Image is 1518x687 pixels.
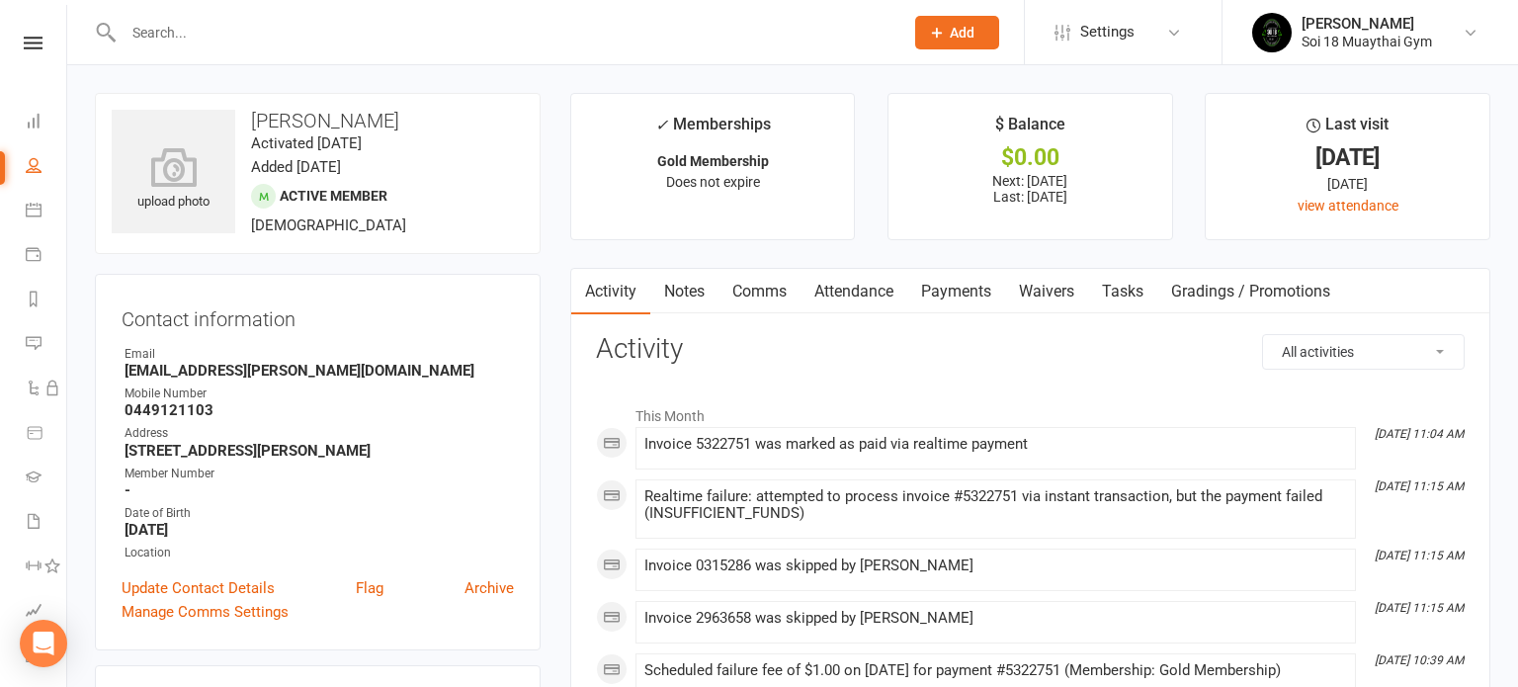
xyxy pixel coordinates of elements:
a: Payments [26,234,66,279]
a: view attendance [1298,198,1398,214]
h3: Contact information [122,301,514,330]
span: Add [950,25,974,41]
a: Gradings / Promotions [1157,269,1344,314]
h3: Activity [596,334,1465,365]
time: Added [DATE] [251,158,341,176]
strong: [EMAIL_ADDRESS][PERSON_NAME][DOMAIN_NAME] [125,362,514,380]
a: Reports [26,279,66,323]
a: Activity [571,269,650,314]
strong: Gold Membership [657,153,769,169]
a: Assessments [26,590,66,635]
li: This Month [596,395,1465,427]
a: Update Contact Details [122,576,275,600]
div: Email [125,345,514,364]
i: ✓ [655,116,668,134]
time: Activated [DATE] [251,134,362,152]
span: Does not expire [666,174,760,190]
div: Memberships [655,112,771,148]
i: [DATE] 11:04 AM [1375,427,1464,441]
strong: - [125,481,514,499]
a: Tasks [1088,269,1157,314]
strong: [STREET_ADDRESS][PERSON_NAME] [125,442,514,460]
div: Open Intercom Messenger [20,620,67,667]
div: $ Balance [995,112,1065,147]
div: Date of Birth [125,504,514,523]
i: [DATE] 10:39 AM [1375,653,1464,667]
a: Notes [650,269,718,314]
div: [DATE] [1223,147,1472,168]
strong: 0449121103 [125,401,514,419]
a: Dashboard [26,101,66,145]
strong: [DATE] [125,521,514,539]
a: Manage Comms Settings [122,600,289,624]
div: Scheduled failure fee of $1.00 on [DATE] for payment #5322751 (Membership: Gold Membership) [644,662,1347,679]
a: Comms [718,269,801,314]
div: $0.00 [906,147,1154,168]
a: Attendance [801,269,907,314]
a: People [26,145,66,190]
input: Search... [118,19,889,46]
a: Archive [464,576,514,600]
div: [DATE] [1223,173,1472,195]
a: Flag [356,576,383,600]
div: Invoice 0315286 was skipped by [PERSON_NAME] [644,558,1347,574]
div: Location [125,544,514,562]
a: Calendar [26,190,66,234]
button: Add [915,16,999,49]
a: Waivers [1005,269,1088,314]
h3: [PERSON_NAME] [112,110,524,131]
div: Realtime failure: attempted to process invoice #5322751 via instant transaction, but the payment ... [644,488,1347,522]
img: thumb_image1716960047.png [1252,13,1292,52]
span: Settings [1080,10,1135,54]
div: Invoice 2963658 was skipped by [PERSON_NAME] [644,610,1347,627]
div: Mobile Number [125,385,514,403]
div: Member Number [125,465,514,483]
i: [DATE] 11:15 AM [1375,549,1464,562]
div: Soi 18 Muaythai Gym [1302,33,1432,50]
i: [DATE] 11:15 AM [1375,479,1464,493]
span: Active member [280,188,387,204]
a: Payments [907,269,1005,314]
a: Product Sales [26,412,66,457]
div: Last visit [1307,112,1389,147]
div: Address [125,424,514,443]
p: Next: [DATE] Last: [DATE] [906,173,1154,205]
span: [DEMOGRAPHIC_DATA] [251,216,406,234]
i: [DATE] 11:15 AM [1375,601,1464,615]
div: [PERSON_NAME] [1302,15,1432,33]
div: Invoice 5322751 was marked as paid via realtime payment [644,436,1347,453]
div: upload photo [112,147,235,213]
